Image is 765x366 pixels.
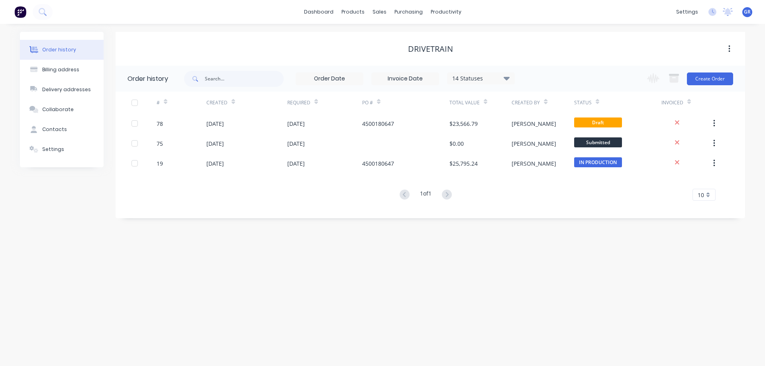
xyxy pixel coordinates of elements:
button: Settings [20,139,104,159]
div: $0.00 [449,139,464,148]
div: Created [206,92,287,114]
div: Invoiced [661,99,683,106]
div: Billing address [42,66,79,73]
div: [DATE] [206,159,224,168]
div: Contacts [42,126,67,133]
div: [DATE] [287,119,305,128]
div: Delivery addresses [42,86,91,93]
div: Status [574,92,661,114]
div: PO # [362,99,373,106]
div: [PERSON_NAME] [512,139,556,148]
span: GR [744,8,751,16]
div: 78 [157,119,163,128]
div: # [157,92,206,114]
button: Order history [20,40,104,60]
div: Collaborate [42,106,74,113]
div: [DATE] [206,119,224,128]
div: Order history [42,46,76,53]
div: Order history [127,74,168,84]
div: purchasing [390,6,427,18]
div: Required [287,99,310,106]
img: Factory [14,6,26,18]
div: Created By [512,92,574,114]
div: [DATE] [206,139,224,148]
button: Billing address [20,60,104,80]
div: Required [287,92,362,114]
div: sales [369,6,390,18]
div: [DATE] [287,139,305,148]
span: Submitted [574,137,622,147]
input: Search... [205,71,284,87]
div: settings [672,6,702,18]
span: IN PRODUCTION [574,157,622,167]
button: Create Order [687,72,733,85]
div: products [337,6,369,18]
div: Created By [512,99,540,106]
div: $25,795.24 [449,159,478,168]
div: [PERSON_NAME] [512,159,556,168]
div: Settings [42,146,64,153]
div: Total Value [449,99,480,106]
div: 4500180647 [362,119,394,128]
div: Status [574,99,592,106]
input: Order Date [296,73,363,85]
button: Contacts [20,119,104,139]
input: Invoice Date [372,73,439,85]
div: 4500180647 [362,159,394,168]
div: productivity [427,6,465,18]
div: 14 Statuses [447,74,514,83]
div: Total Value [449,92,512,114]
div: 75 [157,139,163,148]
span: 10 [698,191,704,199]
div: 19 [157,159,163,168]
div: [PERSON_NAME] [512,119,556,128]
div: Created [206,99,228,106]
button: Delivery addresses [20,80,104,100]
span: Draft [574,117,622,127]
div: 1 of 1 [420,189,432,201]
div: [DATE] [287,159,305,168]
div: Invoiced [661,92,711,114]
div: drivetrain [408,44,453,54]
div: PO # [362,92,449,114]
div: $23,566.79 [449,119,478,128]
div: # [157,99,160,106]
button: Collaborate [20,100,104,119]
a: dashboard [300,6,337,18]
